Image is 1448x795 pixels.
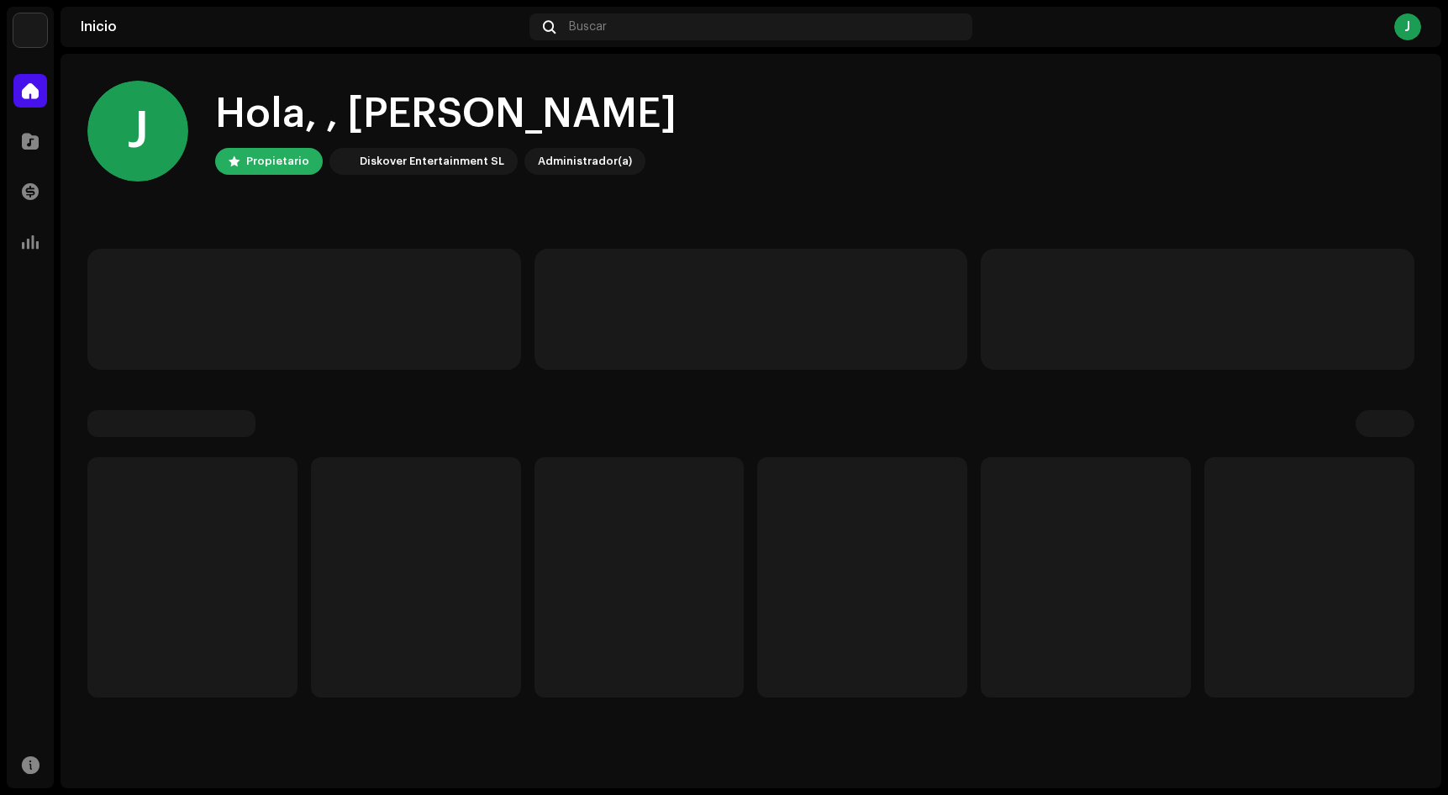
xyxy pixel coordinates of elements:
div: Administrador(a) [538,151,632,171]
div: J [1394,13,1421,40]
div: Inicio [81,20,523,34]
img: 297a105e-aa6c-4183-9ff4-27133c00f2e2 [333,151,353,171]
div: Propietario [246,151,309,171]
div: Diskover Entertainment SL [360,151,504,171]
span: Buscar [569,20,607,34]
div: J [87,81,188,182]
img: 297a105e-aa6c-4183-9ff4-27133c00f2e2 [13,13,47,47]
div: Hola, , [PERSON_NAME] [215,87,677,141]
